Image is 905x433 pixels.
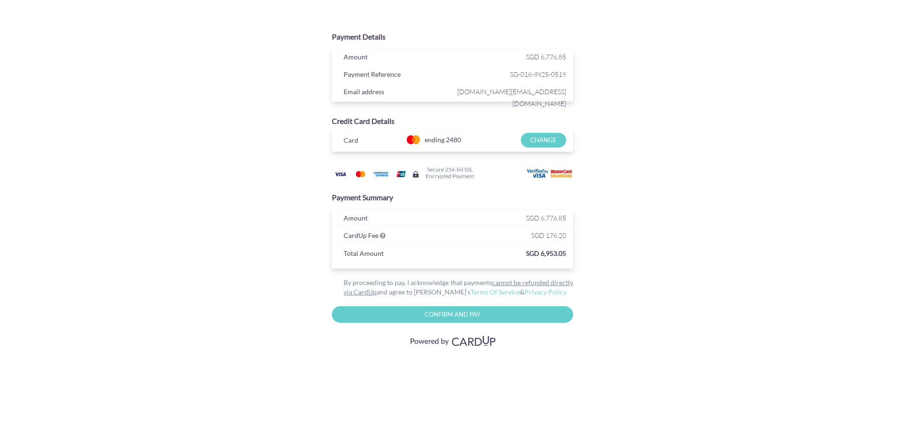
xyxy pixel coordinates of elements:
img: Visa, Mastercard [405,332,500,350]
u: cannot be refunded directly via CardUp [344,278,573,296]
img: American Express [371,168,390,180]
div: Card [337,134,395,148]
img: Union Pay [392,168,411,180]
div: SGD 176.20 [455,229,573,244]
div: Payment Reference [337,68,455,82]
div: By proceeding to pay, I acknowledge that payments and agree to [PERSON_NAME]’s & [332,278,573,297]
span: SGD 6,776.85 [526,53,566,61]
div: Amount [337,212,455,226]
div: Payment Summary [332,192,573,203]
a: Privacy Policy [525,288,567,296]
img: Secure lock [412,171,420,178]
span: 2480 [446,136,461,144]
div: Amount [337,51,455,65]
div: Credit Card Details [332,116,573,127]
div: Payment Details [332,32,573,42]
a: Terms Of Service [470,288,520,296]
div: Email address [337,86,455,100]
span: SGD 6,776.85 [526,214,566,222]
div: SGD 6,953.05 [415,247,573,261]
span: ending [425,133,444,147]
input: Confirm and Pay [332,306,573,323]
span: SG-016-IN25-0519 [455,68,566,80]
div: CardUp Fee [337,229,455,244]
div: Total Amount [337,247,415,261]
img: Visa [331,168,350,180]
img: Mastercard [351,168,370,180]
img: User card [527,169,574,179]
input: CHANGE [521,133,566,147]
span: [DOMAIN_NAME][EMAIL_ADDRESS][DOMAIN_NAME] [455,86,566,109]
h6: Secure 256-bit SSL Encrypted Payment [426,166,474,179]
